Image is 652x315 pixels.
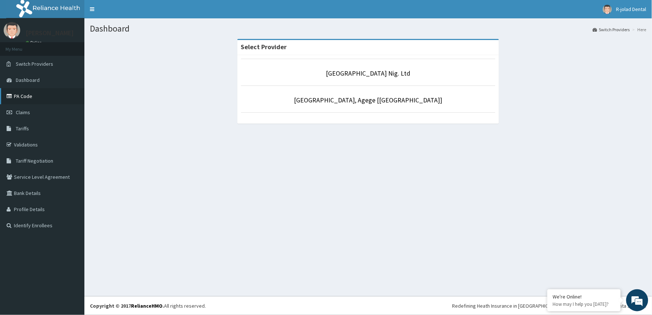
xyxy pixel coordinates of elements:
[241,43,287,51] strong: Select Provider
[326,69,411,77] a: [GEOGRAPHIC_DATA] Nig. Ltd
[553,293,615,300] div: We're Online!
[593,26,630,33] a: Switch Providers
[43,93,101,167] span: We're online!
[631,26,646,33] li: Here
[26,40,43,45] a: Online
[16,109,30,116] span: Claims
[452,302,646,309] div: Redefining Heath Insurance in [GEOGRAPHIC_DATA] using Telemedicine and Data Science!
[16,77,40,83] span: Dashboard
[616,6,646,12] span: R-jolad Dental
[294,96,442,104] a: [GEOGRAPHIC_DATA], Agege [[GEOGRAPHIC_DATA]]
[26,30,74,36] p: [PERSON_NAME]
[603,5,612,14] img: User Image
[16,157,53,164] span: Tariff Negotiation
[90,24,646,33] h1: Dashboard
[14,37,30,55] img: d_794563401_company_1708531726252_794563401
[553,301,615,307] p: How may I help you today?
[90,303,164,309] strong: Copyright © 2017 .
[84,296,652,315] footer: All rights reserved.
[16,125,29,132] span: Tariffs
[38,41,123,51] div: Chat with us now
[4,200,140,226] textarea: Type your message and hit 'Enter'
[120,4,138,21] div: Minimize live chat window
[4,22,20,39] img: User Image
[16,61,53,67] span: Switch Providers
[131,303,163,309] a: RelianceHMO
